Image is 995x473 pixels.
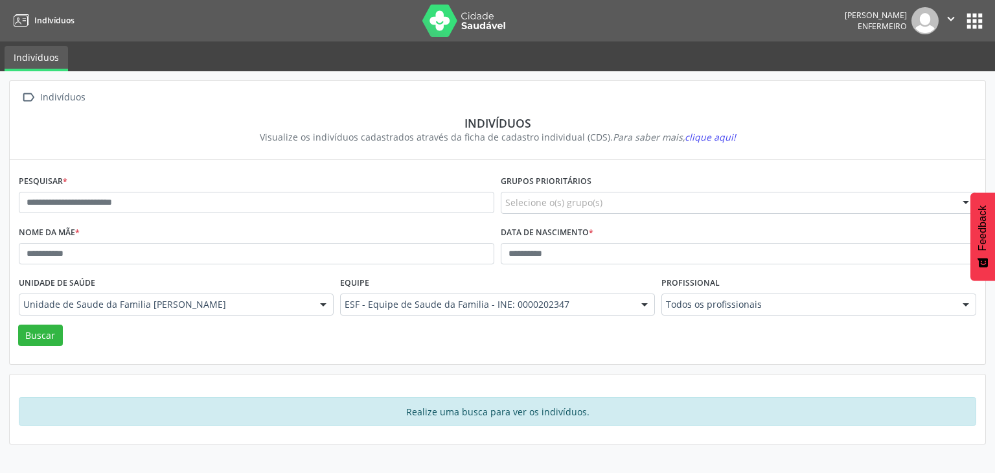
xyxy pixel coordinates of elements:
[19,273,95,294] label: Unidade de saúde
[858,21,907,32] span: Enfermeiro
[944,12,958,26] i: 
[38,88,87,107] div: Indivíduos
[845,10,907,21] div: [PERSON_NAME]
[18,325,63,347] button: Buscar
[977,205,989,251] span: Feedback
[5,46,68,71] a: Indivíduos
[28,116,967,130] div: Indivíduos
[963,10,986,32] button: apps
[19,397,976,426] div: Realize uma busca para ver os indivíduos.
[939,7,963,34] button: 
[9,10,74,31] a: Indivíduos
[19,88,87,107] a:  Indivíduos
[911,7,939,34] img: img
[666,298,950,311] span: Todos os profissionais
[501,172,591,192] label: Grupos prioritários
[613,131,736,143] i: Para saber mais,
[505,196,602,209] span: Selecione o(s) grupo(s)
[34,15,74,26] span: Indivíduos
[501,223,593,243] label: Data de nascimento
[970,192,995,281] button: Feedback - Mostrar pesquisa
[19,172,67,192] label: Pesquisar
[345,298,628,311] span: ESF - Equipe de Saude da Familia - INE: 0000202347
[685,131,736,143] span: clique aqui!
[19,223,80,243] label: Nome da mãe
[23,298,307,311] span: Unidade de Saude da Familia [PERSON_NAME]
[661,273,720,294] label: Profissional
[340,273,369,294] label: Equipe
[28,130,967,144] div: Visualize os indivíduos cadastrados através da ficha de cadastro individual (CDS).
[19,88,38,107] i: 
